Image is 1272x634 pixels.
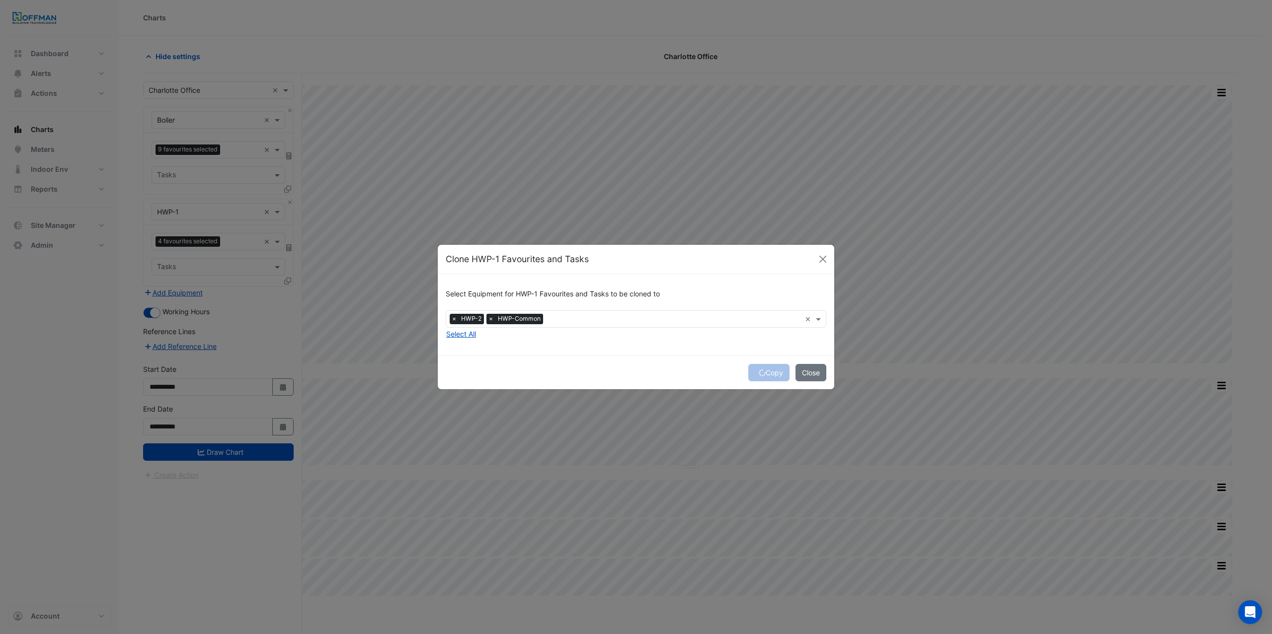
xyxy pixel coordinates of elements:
[805,314,813,324] span: Clear
[450,314,459,324] span: ×
[486,314,495,324] span: ×
[495,314,543,324] span: HWP-Common
[1238,600,1262,624] div: Open Intercom Messenger
[446,328,477,340] button: Select All
[459,314,484,324] span: HWP-2
[795,364,826,381] button: Close
[815,252,830,267] button: Close
[446,290,826,298] h6: Select Equipment for HWP-1 Favourites and Tasks to be cloned to
[446,253,589,266] h5: Clone HWP-1 Favourites and Tasks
